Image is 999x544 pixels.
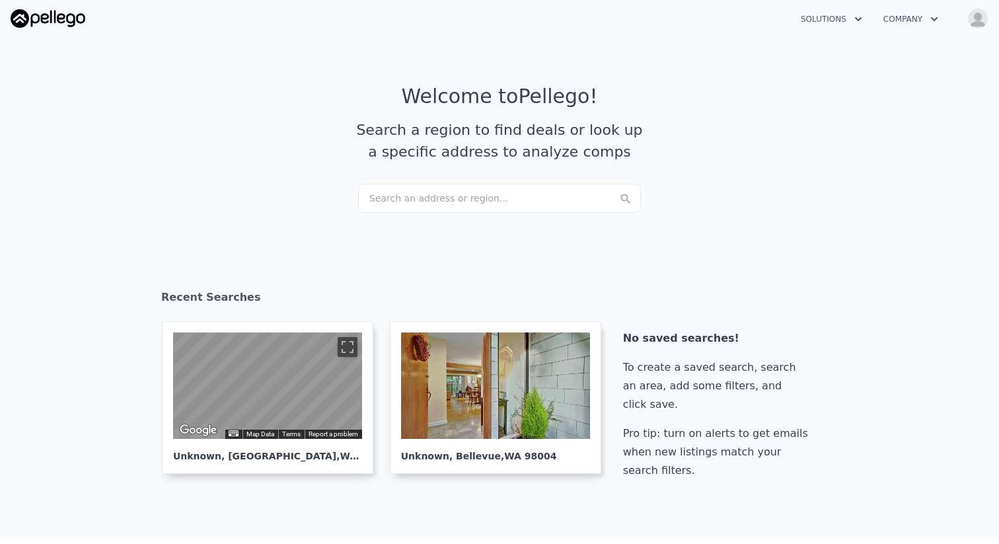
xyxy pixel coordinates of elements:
[336,451,392,461] span: , WA 98115
[173,332,362,439] div: Map
[351,119,647,163] div: Search a region to find deals or look up a specific address to analyze comps
[162,321,384,474] a: Map Unknown, [GEOGRAPHIC_DATA],WA 98115
[873,7,949,31] button: Company
[11,9,85,28] img: Pellego
[790,7,873,31] button: Solutions
[358,184,641,213] div: Search an address or region...
[338,337,357,357] button: Toggle fullscreen view
[623,329,813,348] div: No saved searches!
[173,332,362,439] div: Street View
[176,422,220,439] img: Google
[176,422,220,439] a: Open this area in Google Maps (opens a new window)
[623,424,813,480] div: Pro tip: turn on alerts to get emails when new listings match your search filters.
[309,430,358,438] a: Report a problem
[623,358,813,414] div: To create a saved search, search an area, add some filters, and click save.
[401,439,590,463] div: Unknown , Bellevue
[246,430,274,439] button: Map Data
[282,430,301,438] a: Terms
[402,85,598,108] div: Welcome to Pellego !
[501,451,557,461] span: , WA 98004
[229,430,238,436] button: Keyboard shortcuts
[161,279,838,321] div: Recent Searches
[173,439,362,463] div: Unknown , [GEOGRAPHIC_DATA]
[967,8,988,29] img: avatar
[390,321,612,474] a: Unknown, Bellevue,WA 98004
